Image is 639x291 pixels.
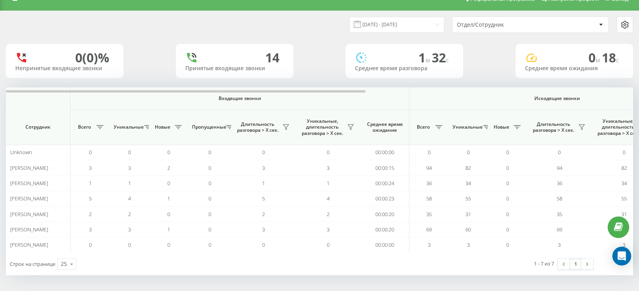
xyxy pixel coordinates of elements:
[208,149,211,156] span: 0
[360,222,409,237] td: 00:00:20
[89,195,92,202] span: 5
[10,241,48,248] span: [PERSON_NAME]
[128,241,131,248] span: 0
[91,95,389,102] span: Входящие звонки
[300,118,345,136] span: Уникальные, длительность разговора > Х сек.
[531,121,576,133] span: Длительность разговора > Х сек.
[413,124,433,130] span: Всего
[89,211,92,218] span: 2
[457,22,550,28] div: Отдел/Сотрудник
[506,226,509,233] span: 0
[426,226,432,233] span: 69
[208,211,211,218] span: 0
[465,164,471,171] span: 82
[89,180,92,187] span: 1
[128,226,131,233] span: 3
[426,195,432,202] span: 58
[506,195,509,202] span: 0
[10,164,48,171] span: [PERSON_NAME]
[10,180,48,187] span: [PERSON_NAME]
[557,195,562,202] span: 58
[446,56,449,64] span: c
[557,211,562,218] span: 35
[153,124,172,130] span: Новые
[167,149,170,156] span: 0
[89,164,92,171] span: 3
[235,121,280,133] span: Длительность разговора > Х сек.
[467,241,470,248] span: 3
[492,124,511,130] span: Новые
[327,180,329,187] span: 1
[360,145,409,160] td: 00:00:00
[327,211,329,218] span: 2
[596,56,602,64] span: м
[128,149,131,156] span: 0
[89,226,92,233] span: 3
[262,195,265,202] span: 5
[10,211,48,218] span: [PERSON_NAME]
[327,226,329,233] span: 3
[360,237,409,253] td: 00:00:00
[612,247,631,266] div: Open Intercom Messenger
[128,195,131,202] span: 4
[432,49,449,66] span: 32
[360,160,409,175] td: 00:00:15
[426,180,432,187] span: 36
[425,56,432,64] span: м
[506,180,509,187] span: 0
[192,124,224,130] span: Пропущенные
[467,149,470,156] span: 0
[208,164,211,171] span: 0
[465,226,471,233] span: 60
[360,206,409,222] td: 00:00:20
[623,149,625,156] span: 0
[61,260,67,268] div: 25
[506,149,509,156] span: 0
[428,149,431,156] span: 0
[10,195,48,202] span: [PERSON_NAME]
[623,241,625,248] span: 3
[465,195,471,202] span: 55
[616,56,619,64] span: c
[570,258,581,269] a: 1
[465,211,471,218] span: 31
[506,241,509,248] span: 0
[525,65,624,72] div: Среднее время ожидания
[557,180,562,187] span: 36
[10,149,32,156] span: Unknown
[558,241,561,248] span: 3
[355,65,454,72] div: Среднее время разговора
[327,195,329,202] span: 4
[557,226,562,233] span: 69
[167,241,170,248] span: 0
[75,50,109,65] div: 0 (0)%
[74,124,94,130] span: Всего
[621,164,627,171] span: 82
[558,149,561,156] span: 0
[426,164,432,171] span: 94
[10,226,48,233] span: [PERSON_NAME]
[621,211,627,218] span: 31
[208,226,211,233] span: 0
[262,180,265,187] span: 1
[534,260,554,267] div: 1 - 7 из 7
[114,124,142,130] span: Уникальные
[262,149,265,156] span: 0
[262,241,265,248] span: 0
[262,211,265,218] span: 2
[265,50,279,65] div: 14
[89,241,92,248] span: 0
[128,164,131,171] span: 3
[602,49,619,66] span: 18
[426,211,432,218] span: 35
[453,124,481,130] span: Уникальные
[327,241,329,248] span: 0
[128,211,131,218] span: 2
[506,164,509,171] span: 0
[428,241,431,248] span: 3
[167,211,170,218] span: 0
[208,241,211,248] span: 0
[588,49,602,66] span: 0
[15,65,114,72] div: Непринятые входящие звонки
[167,226,170,233] span: 1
